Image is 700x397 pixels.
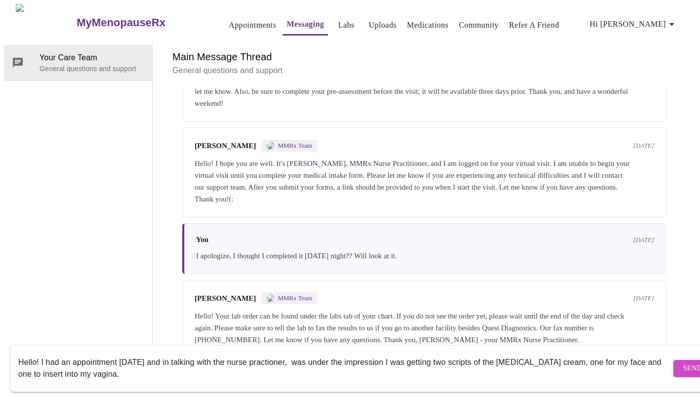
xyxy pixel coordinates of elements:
[267,142,275,150] img: MMRX
[586,14,682,34] button: Hi [PERSON_NAME]
[505,15,564,35] button: Refer a Friend
[330,15,362,35] button: Labs
[633,294,654,302] span: [DATE]
[229,18,276,32] a: Appointments
[195,294,256,303] span: [PERSON_NAME]
[633,236,654,244] span: [DATE]
[195,310,654,346] div: Hello! Your lab order can be found under the labs tab of your chart. If you do not see the order ...
[195,74,654,109] div: Hi [PERSON_NAME], It looks like you were able to book your appointment on 8/25 with [PERSON_NAME]...
[77,16,165,29] h3: MyMenopauseRx
[195,158,654,205] div: Hello! I hope you are well. It's [PERSON_NAME], MMRx Nurse Practitioner, and I am logged on for y...
[590,17,678,31] span: Hi [PERSON_NAME]
[196,250,654,262] div: I apologize, I thought I completed it [DATE] night?? Will look at it.
[172,65,676,77] p: General questions and support
[278,142,312,150] span: MMRx Team
[172,49,676,65] h6: Main Message Thread
[287,17,324,31] a: Messaging
[225,15,280,35] button: Appointments
[18,353,671,384] textarea: Send a message about your appointment
[40,52,144,64] span: Your Care Team
[4,45,152,80] div: Your Care TeamGeneral questions and support
[338,18,355,32] a: Labs
[40,64,144,74] p: General questions and support
[365,15,401,35] button: Uploads
[455,15,503,35] button: Community
[278,294,312,302] span: MMRx Team
[633,142,654,150] span: [DATE]
[403,15,453,35] button: Medications
[283,14,328,36] button: Messaging
[267,294,275,302] img: MMRX
[195,142,256,150] span: [PERSON_NAME]
[76,5,205,40] a: MyMenopauseRx
[509,18,560,32] a: Refer a Friend
[369,18,397,32] a: Uploads
[16,4,76,41] img: MyMenopauseRx Logo
[196,236,208,244] span: You
[407,18,449,32] a: Medications
[459,18,499,32] a: Community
